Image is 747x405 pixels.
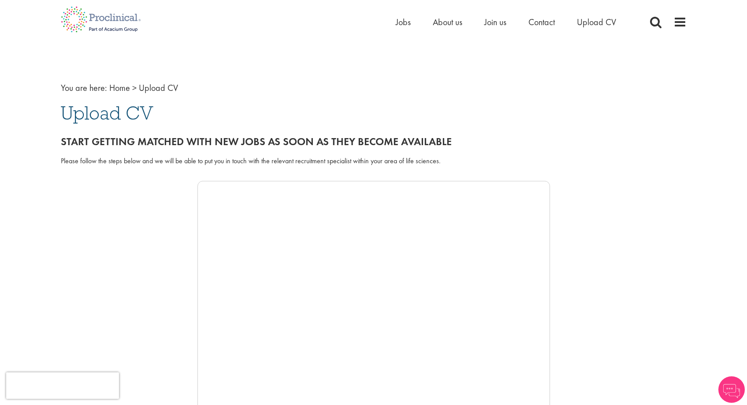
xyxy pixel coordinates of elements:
[577,16,616,28] a: Upload CV
[718,376,745,403] img: Chatbot
[484,16,506,28] a: Join us
[61,136,687,147] h2: Start getting matched with new jobs as soon as they become available
[132,82,137,94] span: >
[139,82,178,94] span: Upload CV
[61,101,153,125] span: Upload CV
[61,156,687,166] div: Please follow the steps below and we will be able to put you in touch with the relevant recruitme...
[6,372,119,399] iframe: reCAPTCHA
[396,16,411,28] a: Jobs
[433,16,462,28] a: About us
[61,82,107,94] span: You are here:
[528,16,555,28] a: Contact
[109,82,130,94] a: breadcrumb link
